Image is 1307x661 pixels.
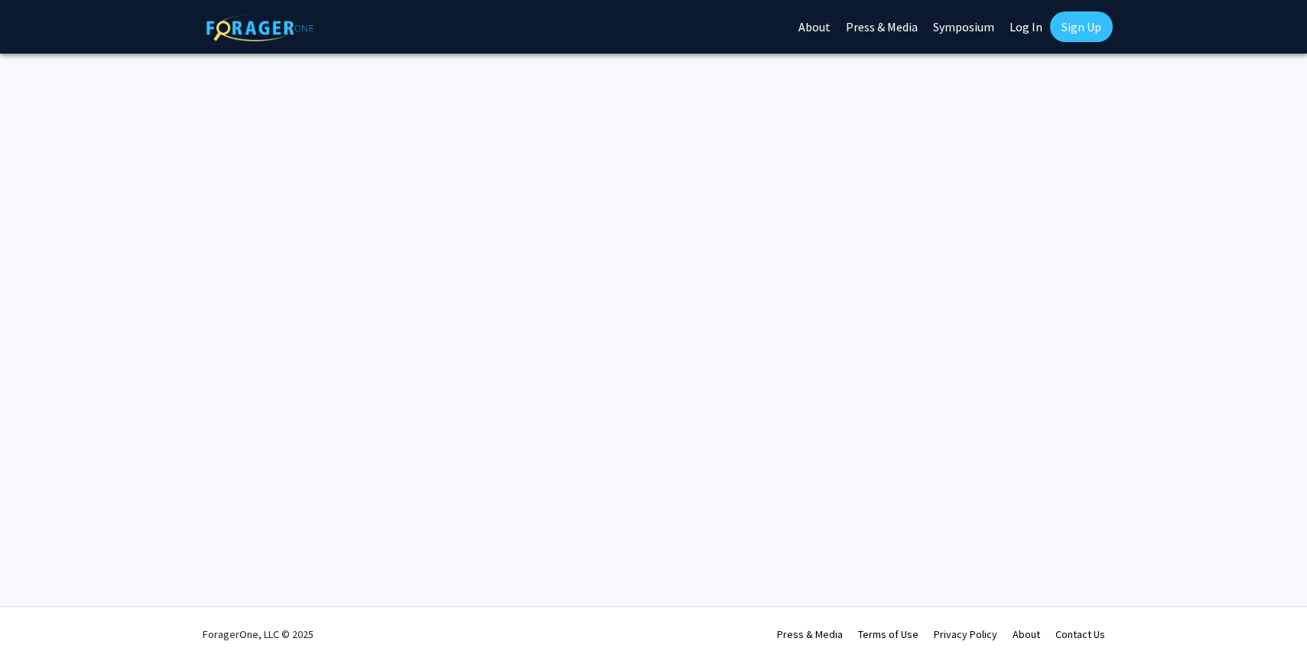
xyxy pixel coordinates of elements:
a: Sign Up [1050,11,1113,42]
a: Press & Media [777,627,843,641]
a: Privacy Policy [934,627,997,641]
div: ForagerOne, LLC © 2025 [203,607,314,661]
img: ForagerOne Logo [206,15,314,41]
a: Contact Us [1055,627,1105,641]
a: About [1013,627,1040,641]
a: Terms of Use [858,627,918,641]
